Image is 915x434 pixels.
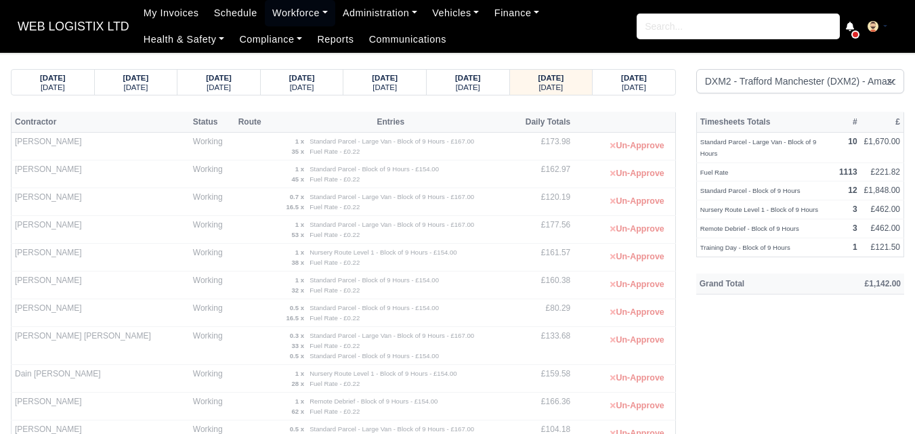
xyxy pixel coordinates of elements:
[12,160,190,188] td: [PERSON_NAME]
[190,299,235,327] td: Working
[509,327,574,365] td: £133.68
[310,425,474,433] small: Standard Parcel - Large Van - Block of 9 Hours - £167.00
[190,272,235,299] td: Working
[310,148,360,155] small: Fuel Rate - £0.22
[310,137,474,145] small: Standard Parcel - Large Van - Block of 9 Hours - £167.00
[310,231,360,238] small: Fuel Rate - £0.22
[853,223,857,233] strong: 3
[538,83,563,91] small: [DATE]
[190,393,235,420] td: Working
[12,327,190,365] td: [PERSON_NAME] [PERSON_NAME]
[310,175,360,183] small: Fuel Rate - £0.22
[290,83,314,91] small: [DATE]
[509,365,574,393] td: £159.58
[12,216,190,244] td: [PERSON_NAME]
[603,275,671,295] button: Un-Approve
[190,188,235,216] td: Working
[700,187,801,194] small: Standard Parcel - Block of 9 Hours
[622,83,646,91] small: [DATE]
[700,206,818,213] small: Nursery Route Level 1 - Block of 9 Hours
[310,304,439,311] small: Standard Parcel - Block of 9 Hours - £154.00
[232,26,310,53] a: Compliance
[310,259,360,266] small: Fuel Rate - £0.22
[603,303,671,322] button: Un-Approve
[310,165,439,173] small: Standard Parcel - Block of 9 Hours - £154.00
[289,74,315,82] strong: [DATE]
[286,203,304,211] strong: 16.5 x
[861,162,904,181] td: £221.82
[41,83,65,91] small: [DATE]
[861,219,904,238] td: £462.00
[235,112,272,132] th: Route
[295,370,304,377] strong: 1 x
[11,13,136,40] span: WEB LOGISTIX LTD
[310,408,360,415] small: Fuel Rate - £0.22
[509,299,574,327] td: £80.29
[637,14,840,39] input: Search...
[373,83,397,91] small: [DATE]
[12,299,190,327] td: [PERSON_NAME]
[290,352,304,360] strong: 0.5 x
[700,244,790,251] small: Training Day - Block of 9 Hours
[291,342,304,349] strong: 33 x
[290,193,304,200] strong: 0.7 x
[861,112,904,132] th: £
[455,74,481,82] strong: [DATE]
[372,74,398,82] strong: [DATE]
[190,365,235,393] td: Working
[861,133,904,163] td: £1,670.00
[847,369,915,434] iframe: Chat Widget
[853,204,857,214] strong: 3
[295,397,304,405] strong: 1 x
[12,393,190,420] td: [PERSON_NAME]
[206,74,232,82] strong: [DATE]
[290,425,304,433] strong: 0.5 x
[190,244,235,272] td: Working
[295,165,304,173] strong: 1 x
[310,193,474,200] small: Standard Parcel - Large Van - Block of 9 Hours - £167.00
[310,26,361,53] a: Reports
[861,238,904,257] td: £121.50
[12,112,190,132] th: Contractor
[190,160,235,188] td: Working
[310,352,439,360] small: Standard Parcel - Block of 9 Hours - £154.00
[272,112,509,132] th: Entries
[603,330,671,350] button: Un-Approve
[861,181,904,200] td: £1,848.00
[700,169,729,176] small: Fuel Rate
[509,216,574,244] td: £177.56
[123,83,148,91] small: [DATE]
[291,286,304,294] strong: 32 x
[207,83,231,91] small: [DATE]
[290,304,304,311] strong: 0.5 x
[362,26,454,53] a: Communications
[291,175,304,183] strong: 45 x
[538,74,564,82] strong: [DATE]
[603,368,671,388] button: Un-Approve
[190,133,235,160] td: Working
[310,276,439,284] small: Standard Parcel - Block of 9 Hours - £154.00
[12,188,190,216] td: [PERSON_NAME]
[295,221,304,228] strong: 1 x
[310,332,474,339] small: Standard Parcel - Large Van - Block of 9 Hours - £167.00
[12,133,190,160] td: [PERSON_NAME]
[136,26,232,53] a: Health & Safety
[696,274,810,294] th: Grand Total
[700,138,817,157] small: Standard Parcel - Large Van - Block of 9 Hours
[291,259,304,266] strong: 38 x
[310,342,360,349] small: Fuel Rate - £0.22
[603,219,671,239] button: Un-Approve
[509,272,574,299] td: £160.38
[11,14,136,40] a: WEB LOGISTIX LTD
[603,396,671,416] button: Un-Approve
[839,167,857,177] strong: 1113
[310,314,360,322] small: Fuel Rate - £0.22
[190,112,235,132] th: Status
[810,274,904,294] th: £1,142.00
[310,221,474,228] small: Standard Parcel - Large Van - Block of 9 Hours - £167.00
[509,133,574,160] td: £173.98
[291,380,304,387] strong: 28 x
[291,231,304,238] strong: 53 x
[295,276,304,284] strong: 1 x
